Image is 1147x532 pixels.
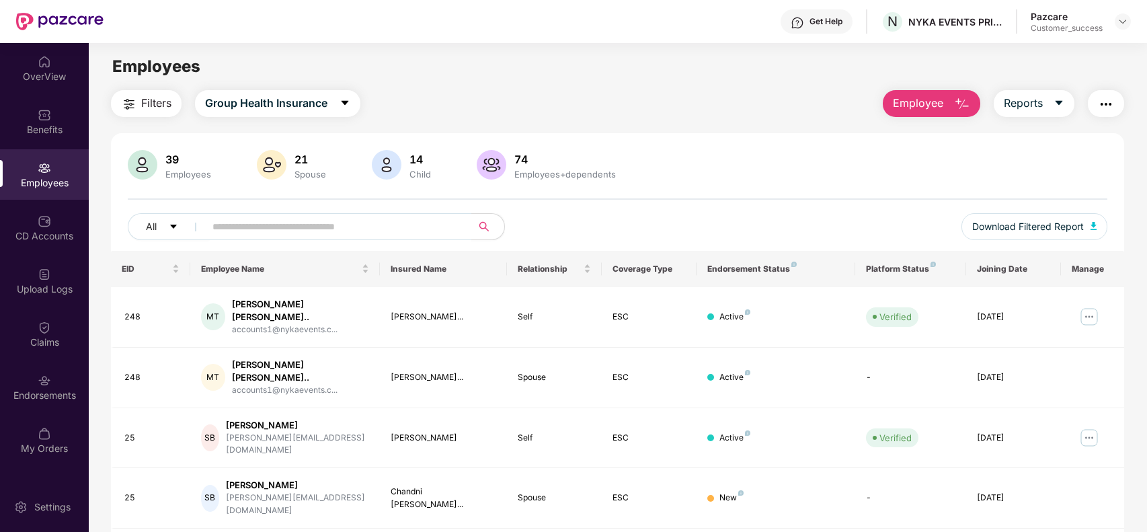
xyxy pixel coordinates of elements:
span: caret-down [169,222,178,233]
div: Customer_success [1031,23,1103,34]
div: ESC [612,432,686,445]
span: N [887,13,898,30]
div: Verified [879,310,912,324]
span: Reports [1004,95,1043,112]
span: Employee Name [201,264,360,274]
div: Spouse [518,492,591,504]
img: svg+xml;base64,PHN2ZyB4bWxucz0iaHR0cDovL3d3dy53My5vcmcvMjAwMC9zdmciIHdpZHRoPSI4IiBoZWlnaHQ9IjgiIH... [931,262,936,267]
div: Platform Status [866,264,955,274]
th: Joining Date [966,251,1061,287]
span: Group Health Insurance [205,95,327,112]
div: Spouse [292,169,329,180]
div: 248 [124,371,180,384]
div: [PERSON_NAME] [PERSON_NAME].. [232,358,369,384]
div: Get Help [809,16,842,27]
span: Filters [141,95,171,112]
div: Settings [30,500,75,514]
th: EID [111,251,190,287]
img: svg+xml;base64,PHN2ZyBpZD0iRW1wbG95ZWVzIiB4bWxucz0iaHR0cDovL3d3dy53My5vcmcvMjAwMC9zdmciIHdpZHRoPS... [38,161,51,175]
div: [PERSON_NAME]... [391,311,496,324]
div: Self [518,432,591,445]
img: svg+xml;base64,PHN2ZyB4bWxucz0iaHR0cDovL3d3dy53My5vcmcvMjAwMC9zdmciIHhtbG5zOnhsaW5rPSJodHRwOi8vd3... [372,150,401,180]
div: ESC [612,311,686,324]
div: SB [201,485,220,512]
div: ESC [612,492,686,504]
img: New Pazcare Logo [16,13,104,30]
div: [PERSON_NAME] [PERSON_NAME].. [232,298,369,324]
div: 25 [124,432,180,445]
span: All [146,219,157,234]
div: Employees [163,169,214,180]
div: Active [719,311,750,324]
span: Download Filtered Report [972,219,1084,234]
div: NYKA EVENTS PRIVATE LIMITED [908,15,1002,28]
div: [PERSON_NAME] [226,479,369,492]
th: Manage [1061,251,1124,287]
div: ESC [612,371,686,384]
img: svg+xml;base64,PHN2ZyBpZD0iU2V0dGluZy0yMHgyMCIgeG1sbnM9Imh0dHA6Ly93d3cudzMub3JnLzIwMDAvc3ZnIiB3aW... [14,500,28,514]
img: svg+xml;base64,PHN2ZyBpZD0iQ0RfQWNjb3VudHMiIGRhdGEtbmFtZT0iQ0QgQWNjb3VudHMiIHhtbG5zPSJodHRwOi8vd3... [38,215,51,228]
div: [DATE] [977,311,1050,324]
div: Active [719,432,750,445]
img: svg+xml;base64,PHN2ZyB4bWxucz0iaHR0cDovL3d3dy53My5vcmcvMjAwMC9zdmciIHdpZHRoPSIyNCIgaGVpZ2h0PSIyNC... [1098,96,1114,112]
img: svg+xml;base64,PHN2ZyB4bWxucz0iaHR0cDovL3d3dy53My5vcmcvMjAwMC9zdmciIHdpZHRoPSI4IiBoZWlnaHQ9IjgiIH... [745,430,750,436]
th: Coverage Type [602,251,697,287]
th: Insured Name [380,251,506,287]
span: EID [122,264,169,274]
div: [DATE] [977,371,1050,384]
img: manageButton [1078,306,1100,328]
img: svg+xml;base64,PHN2ZyB4bWxucz0iaHR0cDovL3d3dy53My5vcmcvMjAwMC9zdmciIHhtbG5zOnhsaW5rPSJodHRwOi8vd3... [257,150,286,180]
img: svg+xml;base64,PHN2ZyBpZD0iTXlfT3JkZXJzIiBkYXRhLW5hbWU9Ik15IE9yZGVycyIgeG1sbnM9Imh0dHA6Ly93d3cudz... [38,427,51,441]
span: Relationship [518,264,581,274]
img: svg+xml;base64,PHN2ZyB4bWxucz0iaHR0cDovL3d3dy53My5vcmcvMjAwMC9zdmciIHhtbG5zOnhsaW5rPSJodHRwOi8vd3... [477,150,506,180]
div: MT [201,364,225,391]
button: Employee [883,90,980,117]
span: search [471,221,498,232]
div: Pazcare [1031,10,1103,23]
div: Self [518,311,591,324]
img: svg+xml;base64,PHN2ZyB4bWxucz0iaHR0cDovL3d3dy53My5vcmcvMjAwMC9zdmciIHdpZHRoPSIyNCIgaGVpZ2h0PSIyNC... [121,96,137,112]
button: Reportscaret-down [994,90,1074,117]
img: svg+xml;base64,PHN2ZyB4bWxucz0iaHR0cDovL3d3dy53My5vcmcvMjAwMC9zdmciIHdpZHRoPSI4IiBoZWlnaHQ9IjgiIH... [738,490,744,496]
div: Endorsement Status [707,264,844,274]
button: Group Health Insurancecaret-down [195,90,360,117]
img: svg+xml;base64,PHN2ZyB4bWxucz0iaHR0cDovL3d3dy53My5vcmcvMjAwMC9zdmciIHdpZHRoPSI4IiBoZWlnaHQ9IjgiIH... [745,370,750,375]
th: Relationship [507,251,602,287]
div: New [719,492,744,504]
div: 248 [124,311,180,324]
img: svg+xml;base64,PHN2ZyBpZD0iVXBsb2FkX0xvZ3MiIGRhdGEtbmFtZT0iVXBsb2FkIExvZ3MiIHhtbG5zPSJodHRwOi8vd3... [38,268,51,281]
img: svg+xml;base64,PHN2ZyBpZD0iSGVscC0zMngzMiIgeG1sbnM9Imh0dHA6Ly93d3cudzMub3JnLzIwMDAvc3ZnIiB3aWR0aD... [791,16,804,30]
div: MT [201,303,225,330]
div: Child [407,169,434,180]
div: [PERSON_NAME] [391,432,496,445]
img: svg+xml;base64,PHN2ZyBpZD0iQmVuZWZpdHMiIHhtbG5zPSJodHRwOi8vd3d3LnczLm9yZy8yMDAwL3N2ZyIgd2lkdGg9Ij... [38,108,51,122]
div: SB [201,424,220,451]
div: 21 [292,153,329,166]
div: 74 [512,153,619,166]
img: svg+xml;base64,PHN2ZyB4bWxucz0iaHR0cDovL3d3dy53My5vcmcvMjAwMC9zdmciIHhtbG5zOnhsaW5rPSJodHRwOi8vd3... [954,96,970,112]
img: svg+xml;base64,PHN2ZyB4bWxucz0iaHR0cDovL3d3dy53My5vcmcvMjAwMC9zdmciIHhtbG5zOnhsaW5rPSJodHRwOi8vd3... [128,150,157,180]
img: svg+xml;base64,PHN2ZyB4bWxucz0iaHR0cDovL3d3dy53My5vcmcvMjAwMC9zdmciIHhtbG5zOnhsaW5rPSJodHRwOi8vd3... [1091,222,1097,230]
div: accounts1@nykaevents.c... [232,324,369,336]
div: 39 [163,153,214,166]
img: svg+xml;base64,PHN2ZyBpZD0iRHJvcGRvd24tMzJ4MzIiIHhtbG5zPSJodHRwOi8vd3d3LnczLm9yZy8yMDAwL3N2ZyIgd2... [1117,16,1128,27]
div: [DATE] [977,492,1050,504]
div: 25 [124,492,180,504]
div: accounts1@nykaevents.c... [232,384,369,397]
div: Chandni [PERSON_NAME]... [391,486,496,511]
div: Spouse [518,371,591,384]
img: svg+xml;base64,PHN2ZyB4bWxucz0iaHR0cDovL3d3dy53My5vcmcvMjAwMC9zdmciIHdpZHRoPSI4IiBoZWlnaHQ9IjgiIH... [791,262,797,267]
img: manageButton [1078,427,1100,449]
div: [PERSON_NAME] [226,419,369,432]
img: svg+xml;base64,PHN2ZyB4bWxucz0iaHR0cDovL3d3dy53My5vcmcvMjAwMC9zdmciIHdpZHRoPSI4IiBoZWlnaHQ9IjgiIH... [745,309,750,315]
button: Allcaret-down [128,213,210,240]
button: Download Filtered Report [961,213,1108,240]
div: [PERSON_NAME]... [391,371,496,384]
button: Filters [111,90,182,117]
img: svg+xml;base64,PHN2ZyBpZD0iQ2xhaW0iIHhtbG5zPSJodHRwOi8vd3d3LnczLm9yZy8yMDAwL3N2ZyIgd2lkdGg9IjIwIi... [38,321,51,334]
div: [DATE] [977,432,1050,445]
div: 14 [407,153,434,166]
div: [PERSON_NAME][EMAIL_ADDRESS][DOMAIN_NAME] [226,432,369,457]
button: search [471,213,505,240]
div: [PERSON_NAME][EMAIL_ADDRESS][DOMAIN_NAME] [226,492,369,517]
